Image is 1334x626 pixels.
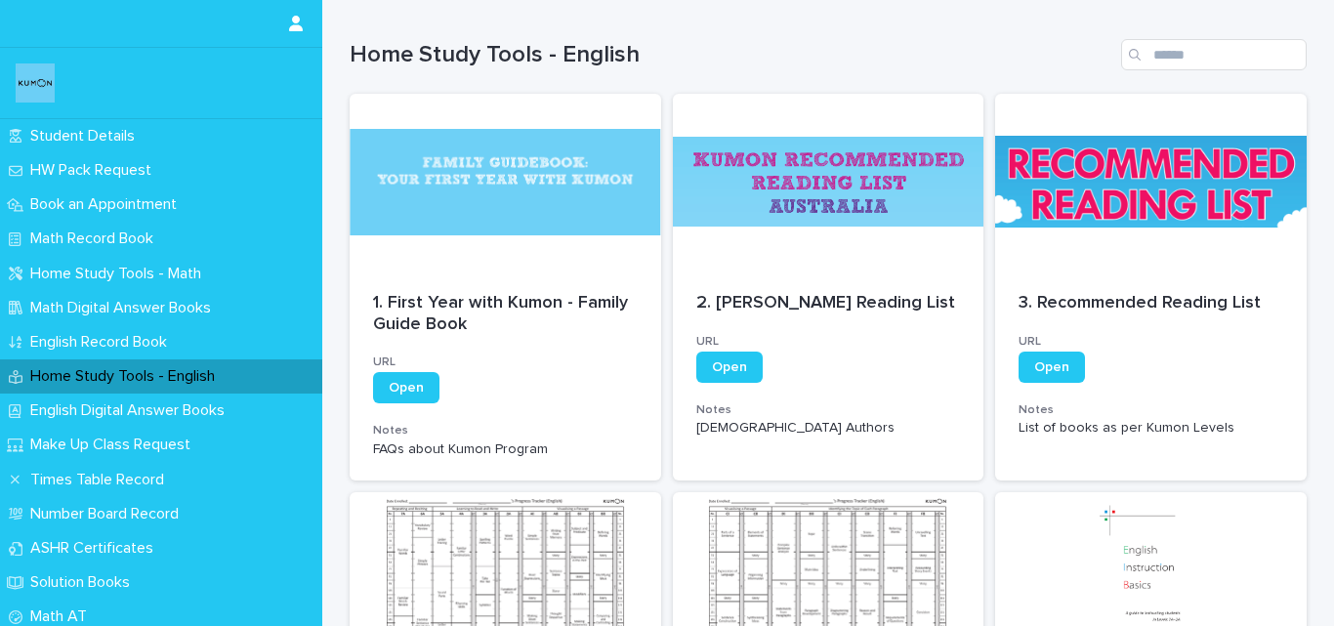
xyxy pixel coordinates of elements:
[22,539,169,558] p: ASHR Certificates
[22,607,103,626] p: Math AT
[22,230,169,248] p: Math Record Book
[373,372,439,403] a: Open
[696,334,961,350] h3: URL
[22,401,240,420] p: English Digital Answer Books
[696,402,961,418] h3: Notes
[22,505,194,523] p: Number Board Record
[350,94,661,480] a: 1. First Year with Kumon - Family Guide BookURLOpenNotesFAQs about Kumon Program
[22,195,192,214] p: Book an Appointment
[1019,293,1283,314] p: 3. Recommended Reading List
[389,381,424,395] span: Open
[22,333,183,352] p: English Record Book
[673,94,984,480] a: 2. [PERSON_NAME] Reading ListURLOpenNotes[DEMOGRAPHIC_DATA] Authors
[1019,402,1283,418] h3: Notes
[712,360,747,374] span: Open
[373,293,638,335] p: 1. First Year with Kumon - Family Guide Book
[373,441,638,458] p: FAQs about Kumon Program
[22,471,180,489] p: Times Table Record
[22,436,206,454] p: Make Up Class Request
[22,127,150,146] p: Student Details
[696,352,763,383] a: Open
[22,367,230,386] p: Home Study Tools - English
[1121,39,1307,70] input: Search
[1019,334,1283,350] h3: URL
[696,293,961,314] p: 2. [PERSON_NAME] Reading List
[1034,360,1069,374] span: Open
[373,423,638,438] h3: Notes
[22,161,167,180] p: HW Pack Request
[22,573,146,592] p: Solution Books
[22,299,227,317] p: Math Digital Answer Books
[373,355,638,370] h3: URL
[22,265,217,283] p: Home Study Tools - Math
[1019,420,1283,437] p: List of books as per Kumon Levels
[350,41,1113,69] h1: Home Study Tools - English
[995,94,1307,480] a: 3. Recommended Reading ListURLOpenNotesList of books as per Kumon Levels
[696,420,961,437] p: [DEMOGRAPHIC_DATA] Authors
[1019,352,1085,383] a: Open
[16,63,55,103] img: o6XkwfS7S2qhyeB9lxyF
